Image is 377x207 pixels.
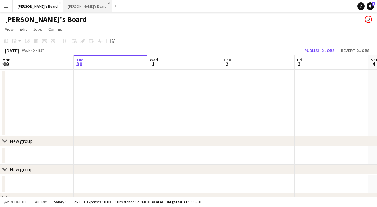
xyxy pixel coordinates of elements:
span: Wed [150,57,158,63]
span: Total Budgeted £13 886.00 [154,200,201,204]
div: New set [10,195,33,201]
div: Salary £11 126.00 + Expenses £0.00 + Subsistence £2 760.00 = [54,200,201,204]
span: 30 [75,60,84,67]
a: Edit [17,25,29,33]
span: View [5,26,14,32]
span: Fri [297,57,302,63]
span: 1 [372,2,375,6]
a: View [2,25,16,33]
button: [PERSON_NAME]'s Board [13,0,63,12]
span: 2 [223,60,231,67]
span: Mon [2,57,10,63]
span: Week 40 [20,48,36,53]
div: BST [38,48,44,53]
a: Jobs [31,25,45,33]
button: Budgeted [3,199,29,205]
div: New group [10,138,33,144]
span: 29 [2,60,10,67]
div: [DATE] [5,47,19,54]
span: Edit [20,26,27,32]
app-user-avatar: Leanne Parker [365,16,372,23]
button: Publish 2 jobs [302,47,337,55]
button: [PERSON_NAME]'s Board [63,0,112,12]
span: Comms [48,26,62,32]
div: New group [10,166,33,172]
span: Thu [223,57,231,63]
span: Tue [76,57,84,63]
a: 1 [367,2,374,10]
a: Comms [46,25,65,33]
h1: [PERSON_NAME]'s Board [5,15,87,24]
button: Revert 2 jobs [338,47,372,55]
span: 1 [149,60,158,67]
span: All jobs [34,200,49,204]
span: 3 [296,60,302,67]
span: Jobs [33,26,42,32]
span: Budgeted [10,200,28,204]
